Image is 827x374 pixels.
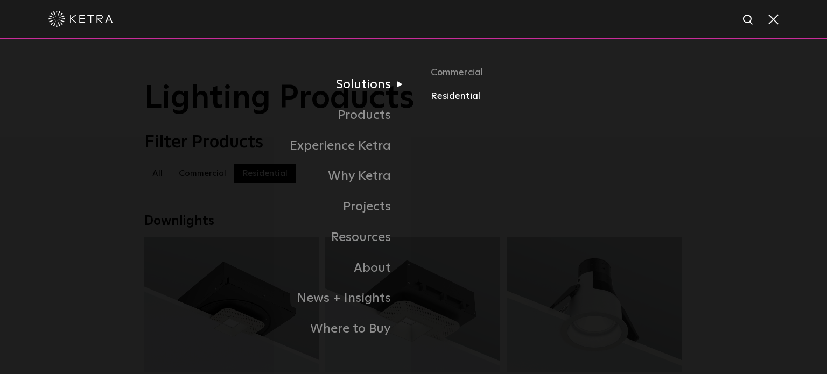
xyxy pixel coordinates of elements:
[431,65,683,89] a: Commercial
[144,69,683,344] div: Navigation Menu
[144,222,413,253] a: Resources
[431,89,683,104] a: Residential
[48,11,113,27] img: ketra-logo-2019-white
[742,13,755,27] img: search icon
[144,69,413,100] a: Solutions
[144,192,413,222] a: Projects
[144,253,413,284] a: About
[144,100,413,131] a: Products
[144,283,413,314] a: News + Insights
[144,131,413,161] a: Experience Ketra
[144,314,413,344] a: Where to Buy
[144,161,413,192] a: Why Ketra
